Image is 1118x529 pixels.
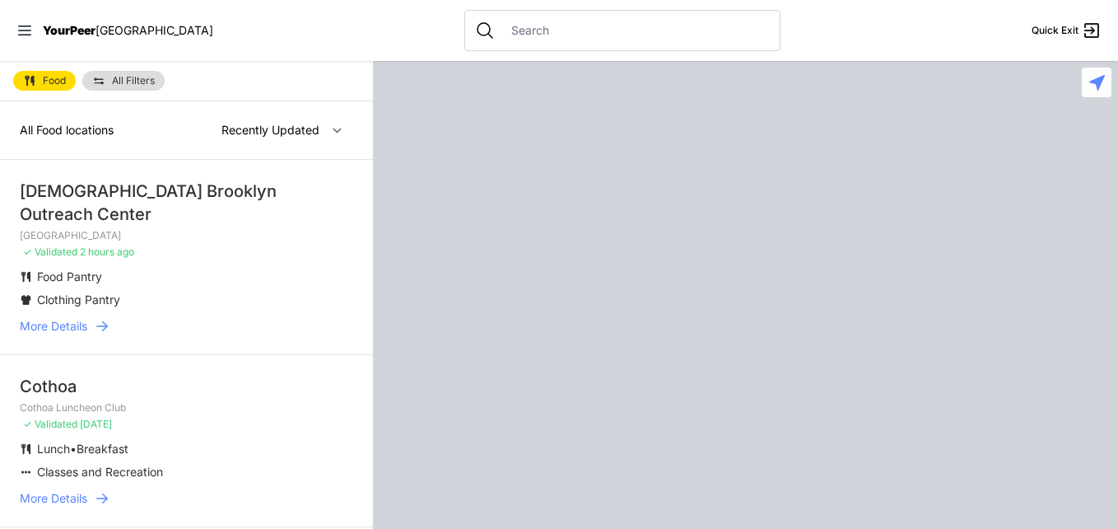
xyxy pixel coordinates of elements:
span: Food [43,76,66,86]
span: ✓ Validated [23,418,77,430]
a: More Details [20,490,353,507]
p: [GEOGRAPHIC_DATA] [20,229,353,242]
span: [GEOGRAPHIC_DATA] [95,23,213,37]
a: YourPeer[GEOGRAPHIC_DATA] [43,26,213,35]
div: Cothoa [20,375,353,398]
span: [DATE] [80,418,112,430]
span: YourPeer [43,23,95,37]
span: All Filters [112,76,155,86]
input: Search [501,22,770,39]
a: All Filters [82,71,165,91]
span: All Food locations [20,123,114,137]
span: Quick Exit [1032,24,1078,37]
a: More Details [20,318,353,335]
span: ✓ Validated [23,246,77,258]
span: Clothing Pantry [37,293,120,307]
span: Breakfast [77,442,128,456]
span: Classes and Recreation [37,465,163,479]
span: Lunch [37,442,70,456]
span: More Details [20,490,87,507]
a: Quick Exit [1032,21,1102,40]
span: • [70,442,77,456]
span: 2 hours ago [80,246,134,258]
div: [DEMOGRAPHIC_DATA] Brooklyn Outreach Center [20,180,353,226]
p: Cothoa Luncheon Club [20,401,353,414]
span: More Details [20,318,87,335]
a: Food [13,71,76,91]
span: Food Pantry [37,269,102,283]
